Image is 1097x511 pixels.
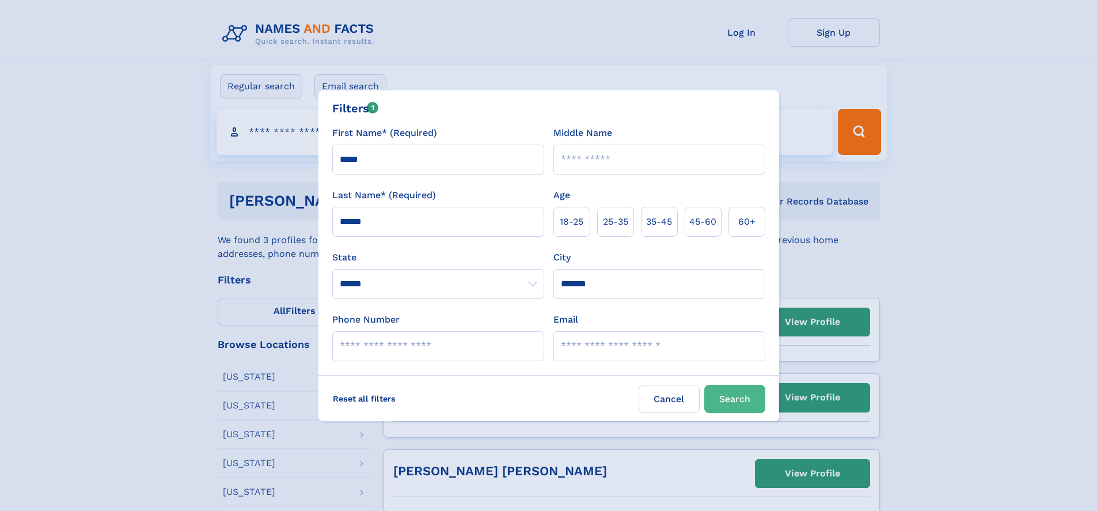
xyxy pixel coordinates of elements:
button: Search [704,385,765,413]
label: Cancel [639,385,700,413]
label: Email [553,313,578,327]
label: Age [553,188,570,202]
label: Middle Name [553,126,612,140]
span: 35‑45 [646,215,672,229]
label: Reset all filters [325,385,403,412]
label: City [553,251,571,264]
span: 60+ [738,215,756,229]
div: Filters [332,100,379,117]
span: 25‑35 [603,215,628,229]
label: Phone Number [332,313,400,327]
label: Last Name* (Required) [332,188,436,202]
label: State [332,251,544,264]
span: 45‑60 [689,215,716,229]
label: First Name* (Required) [332,126,437,140]
span: 18‑25 [560,215,583,229]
